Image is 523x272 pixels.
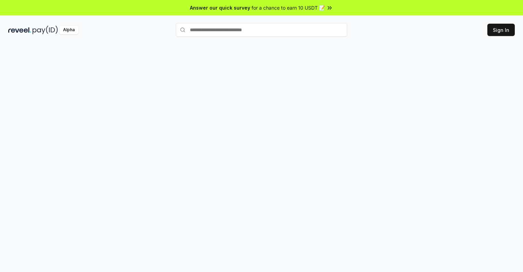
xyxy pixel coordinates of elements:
[59,26,78,34] div: Alpha
[33,26,58,34] img: pay_id
[190,4,250,11] span: Answer our quick survey
[252,4,325,11] span: for a chance to earn 10 USDT 📝
[8,26,31,34] img: reveel_dark
[487,24,515,36] button: Sign In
